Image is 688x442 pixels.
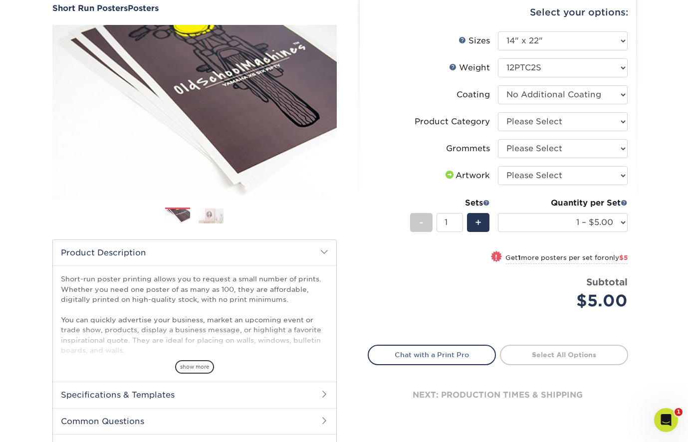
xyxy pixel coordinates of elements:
[446,143,490,155] div: Grommets
[475,215,481,230] span: +
[457,89,490,101] div: Coating
[654,408,678,432] iframe: Intercom live chat
[505,289,628,313] div: $5.00
[498,197,628,209] div: Quantity per Set
[199,208,224,223] img: Posters 02
[415,116,490,128] div: Product Category
[449,62,490,74] div: Weight
[459,35,490,47] div: Sizes
[368,365,628,425] div: next: production times & shipping
[52,3,128,13] span: Short Run Posters
[52,3,337,13] a: Short Run PostersPosters
[410,197,490,209] div: Sets
[518,254,521,261] strong: 1
[368,345,496,365] a: Chat with a Print Pro
[500,345,628,365] a: Select All Options
[53,382,336,408] h2: Specifications & Templates
[675,408,683,416] span: 1
[165,208,190,225] img: Posters 01
[605,254,628,261] span: only
[175,360,214,374] span: show more
[419,215,424,230] span: -
[619,254,628,261] span: $5
[505,254,628,264] small: Get more posters per set for
[495,252,497,262] span: !
[53,240,336,265] h2: Product Description
[444,170,490,182] div: Artwork
[586,276,628,287] strong: Subtotal
[52,14,337,211] img: Short Run Posters 01
[52,3,337,13] h1: Posters
[53,408,336,434] h2: Common Questions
